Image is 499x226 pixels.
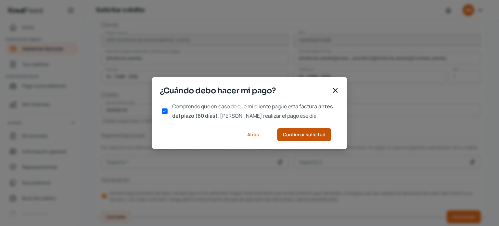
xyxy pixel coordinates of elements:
[172,103,333,119] span: antes del plazo (60 días)
[239,128,267,141] button: Atrás
[283,132,326,137] span: Confirmar solicitud
[172,103,317,110] span: Comprendo que en caso de que mi cliente pague esta factura
[277,128,331,141] button: Confirmar solicitud
[160,85,329,97] span: ¿Cuándo debo hacer mi pago?
[247,132,259,137] span: Atrás
[218,112,318,119] span: , [PERSON_NAME] realizar el pago ese día.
